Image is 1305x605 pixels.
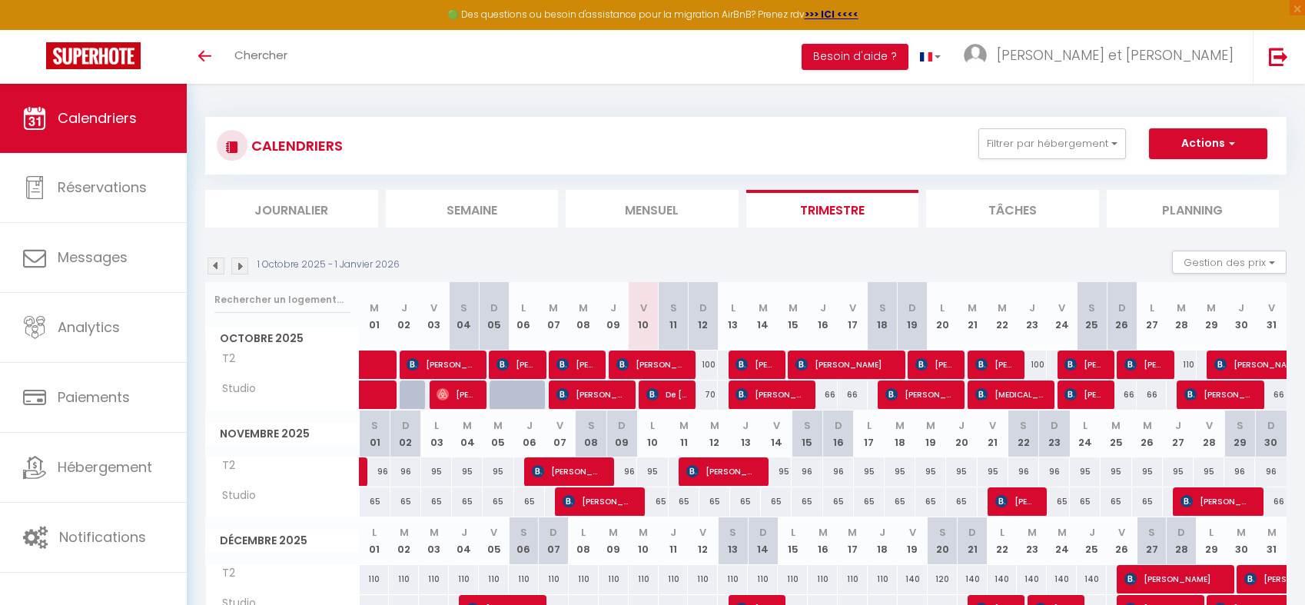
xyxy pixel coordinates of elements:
span: [MEDICAL_DATA][PERSON_NAME] [975,380,1045,409]
abbr: M [895,418,905,433]
th: 06 [514,411,545,457]
abbr: D [490,301,498,315]
abbr: M [609,525,618,540]
abbr: V [1118,525,1125,540]
abbr: S [460,301,467,315]
div: 100 [1017,351,1047,379]
span: Paiements [58,387,130,407]
th: 22 [988,282,1018,351]
abbr: D [908,301,916,315]
p: 1 Octobre 2025 - 1 Janvier 2026 [257,258,400,272]
div: 65 [360,487,390,516]
div: 65 [885,487,915,516]
div: 110 [1167,351,1197,379]
div: 95 [761,457,792,486]
th: 11 [659,282,689,351]
th: 12 [688,517,718,564]
div: 95 [978,457,1008,486]
div: 66 [1137,381,1167,409]
div: 95 [885,457,915,486]
th: 20 [928,282,958,351]
th: 28 [1167,517,1197,564]
abbr: L [372,525,377,540]
span: [PERSON_NAME] [1124,564,1224,593]
th: 04 [449,282,479,351]
div: 65 [946,487,977,516]
abbr: V [1268,301,1275,315]
div: 66 [838,381,868,409]
span: [PERSON_NAME] [563,487,633,516]
input: Rechercher un logement... [214,286,350,314]
div: 66 [808,381,838,409]
abbr: M [926,418,935,433]
abbr: J [526,418,533,433]
th: 04 [449,517,479,564]
a: ... [PERSON_NAME] et [PERSON_NAME] [952,30,1253,84]
abbr: D [618,418,626,433]
th: 27 [1163,411,1194,457]
th: 15 [778,517,808,564]
th: 17 [838,282,868,351]
abbr: J [879,525,885,540]
th: 03 [419,282,449,351]
abbr: S [729,525,736,540]
abbr: M [463,418,472,433]
abbr: S [1148,525,1155,540]
span: [PERSON_NAME] [795,350,895,379]
abbr: J [1238,301,1244,315]
div: 65 [1039,487,1070,516]
th: 25 [1077,282,1107,351]
th: 02 [389,282,419,351]
div: 95 [1194,457,1224,486]
th: 18 [868,517,898,564]
abbr: L [1000,525,1004,540]
span: T2 [208,351,266,367]
th: 23 [1039,411,1070,457]
span: [PERSON_NAME] [686,457,756,486]
th: 04 [452,411,483,457]
abbr: J [820,301,826,315]
span: [PERSON_NAME] [915,350,955,379]
div: 95 [452,457,483,486]
th: 01 [360,517,390,564]
div: 65 [1132,487,1163,516]
abbr: M [1177,301,1186,315]
div: 65 [699,487,730,516]
span: [PERSON_NAME] [975,350,1015,379]
abbr: S [520,525,527,540]
th: 30 [1227,517,1257,564]
th: 25 [1077,517,1107,564]
div: 65 [915,487,946,516]
abbr: M [710,418,719,433]
th: 25 [1101,411,1131,457]
abbr: M [579,301,588,315]
abbr: S [1088,301,1095,315]
abbr: D [968,525,976,540]
abbr: V [640,301,647,315]
th: 29 [1224,411,1255,457]
th: 08 [569,282,599,351]
th: 21 [958,282,988,351]
abbr: M [679,418,689,433]
div: 65 [390,487,421,516]
div: 65 [854,487,885,516]
abbr: M [1267,525,1277,540]
abbr: M [789,301,798,315]
abbr: V [430,301,437,315]
div: 65 [669,487,699,516]
abbr: J [461,525,467,540]
th: 10 [629,282,659,351]
th: 24 [1047,282,1077,351]
th: 05 [479,517,509,564]
span: [PERSON_NAME] [532,457,602,486]
abbr: L [867,418,872,433]
div: 96 [1255,457,1287,486]
abbr: M [370,301,379,315]
span: [PERSON_NAME] [616,350,686,379]
abbr: M [549,301,558,315]
div: 65 [421,487,452,516]
th: 17 [838,517,868,564]
abbr: D [835,418,842,433]
abbr: D [402,418,410,433]
span: [PERSON_NAME] [1064,380,1104,409]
